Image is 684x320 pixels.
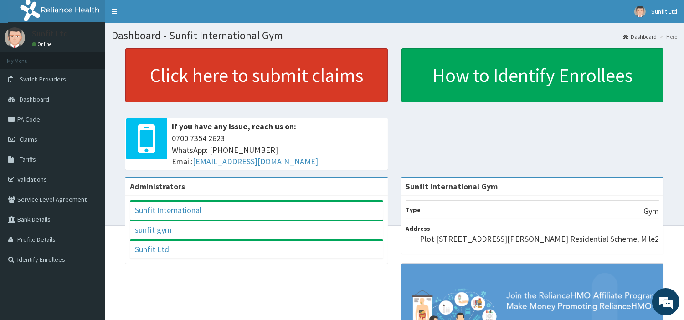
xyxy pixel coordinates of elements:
img: User Image [5,27,25,48]
h1: Dashboard - Sunfit International Gym [112,30,677,41]
b: Type [406,206,421,214]
a: Sunfit International [135,205,201,215]
span: Dashboard [20,95,49,103]
span: Switch Providers [20,75,66,83]
a: [EMAIL_ADDRESS][DOMAIN_NAME] [193,156,318,167]
span: Tariffs [20,155,36,163]
li: Here [658,33,677,41]
b: Administrators [130,181,185,192]
span: 0700 7354 2623 WhatsApp: [PHONE_NUMBER] Email: [172,132,383,168]
img: d_794563401_company_1708531726252_794563401 [17,46,37,68]
strong: Sunfit International Gym [406,181,498,192]
a: sunfit gym [135,224,172,235]
b: If you have any issue, reach us on: [172,121,296,132]
a: How to Identify Enrollees [401,48,664,102]
b: Address [406,224,431,233]
a: Online [32,41,54,47]
img: User Image [634,6,646,17]
textarea: Type your message and hit 'Enter' [5,219,174,251]
p: Plot [STREET_ADDRESS][PERSON_NAME] Residential Scheme, Mile2 [420,233,659,245]
a: Sunfit Ltd [135,244,169,254]
p: Sunfit Ltd [32,30,68,38]
p: Gym [643,205,659,217]
span: Claims [20,135,37,143]
span: Sunfit Ltd [651,7,677,15]
a: Click here to submit claims [125,48,388,102]
a: Dashboard [623,33,657,41]
div: Chat with us now [47,51,153,63]
div: Minimize live chat window [149,5,171,26]
span: We're online! [53,100,126,192]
